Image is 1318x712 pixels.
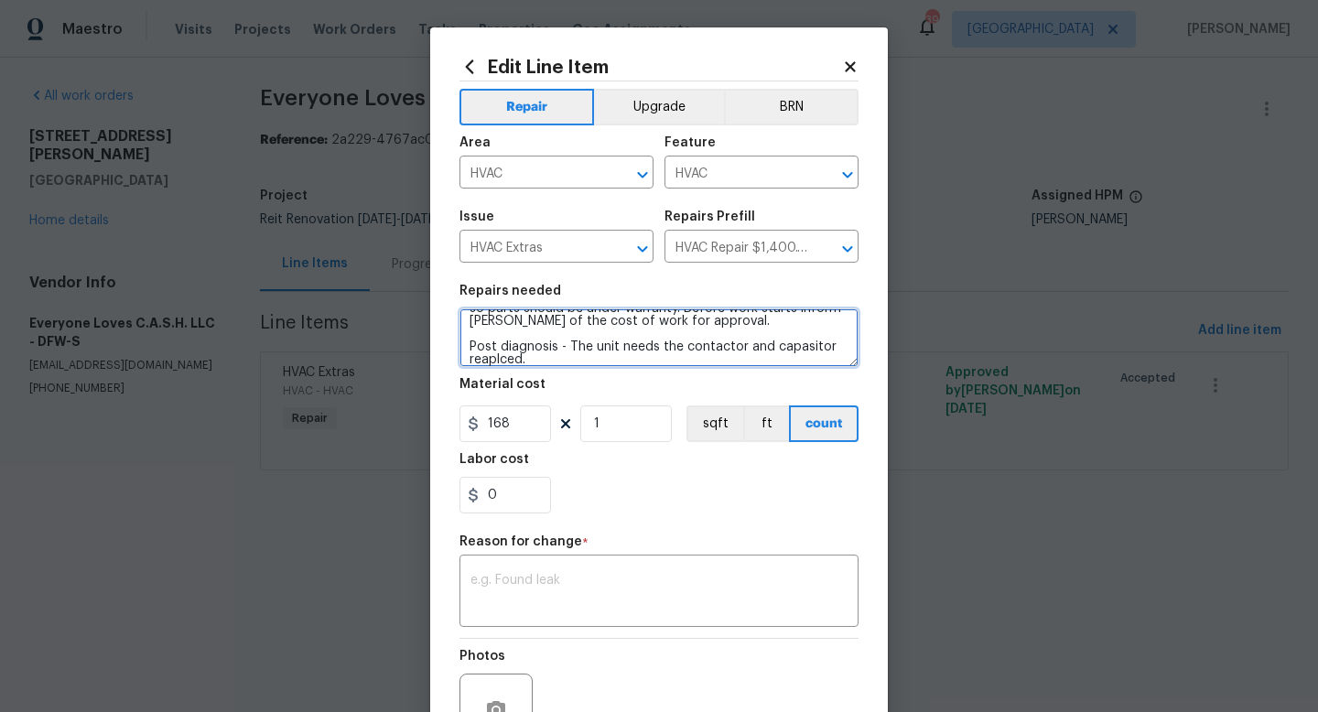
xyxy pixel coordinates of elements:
[459,378,546,391] h5: Material cost
[459,650,505,663] h5: Photos
[459,453,529,466] h5: Labor cost
[789,405,859,442] button: count
[459,57,842,77] h2: Edit Line Item
[664,136,716,149] h5: Feature
[743,405,789,442] button: ft
[664,210,755,223] h5: Repairs Prefill
[594,89,725,125] button: Upgrade
[686,405,743,442] button: sqft
[630,162,655,188] button: Open
[724,89,859,125] button: BRN
[459,210,494,223] h5: Issue
[459,535,582,548] h5: Reason for change
[459,308,859,367] textarea: HVAC Repair- inspect unit and diagnosis problem. Unit is 2022 so parts should be under warranty. ...
[459,136,491,149] h5: Area
[630,236,655,262] button: Open
[835,236,860,262] button: Open
[459,285,561,297] h5: Repairs needed
[459,89,594,125] button: Repair
[835,162,860,188] button: Open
